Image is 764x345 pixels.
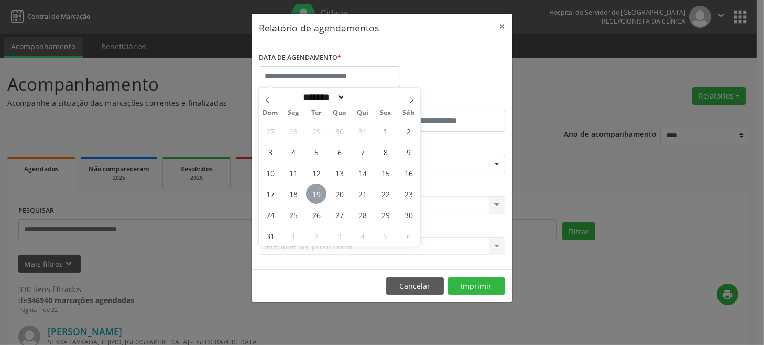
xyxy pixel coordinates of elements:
span: Agosto 15, 2025 [375,163,396,183]
span: Agosto 3, 2025 [260,142,280,162]
input: Year [345,92,380,103]
span: Agosto 23, 2025 [398,184,419,204]
span: Agosto 12, 2025 [306,163,326,183]
span: Qui [351,110,374,116]
span: Agosto 26, 2025 [306,204,326,225]
button: Close [492,14,512,39]
span: Agosto 27, 2025 [329,204,350,225]
span: Agosto 24, 2025 [260,204,280,225]
span: Agosto 1, 2025 [375,121,396,141]
span: Julho 29, 2025 [306,121,326,141]
button: Imprimir [448,277,505,295]
span: Agosto 16, 2025 [398,163,419,183]
span: Setembro 3, 2025 [329,225,350,246]
span: Agosto 5, 2025 [306,142,326,162]
span: Setembro 1, 2025 [283,225,303,246]
span: Agosto 8, 2025 [375,142,396,162]
span: Agosto 17, 2025 [260,184,280,204]
select: Month [299,92,345,103]
span: Agosto 21, 2025 [352,184,373,204]
span: Agosto 6, 2025 [329,142,350,162]
span: Agosto 2, 2025 [398,121,419,141]
span: Setembro 6, 2025 [398,225,419,246]
span: Agosto 18, 2025 [283,184,303,204]
span: Ter [305,110,328,116]
label: DATA DE AGENDAMENTO [259,50,341,66]
span: Setembro 4, 2025 [352,225,373,246]
span: Qua [328,110,351,116]
span: Agosto 9, 2025 [398,142,419,162]
span: Agosto 7, 2025 [352,142,373,162]
span: Agosto 19, 2025 [306,184,326,204]
span: Agosto 28, 2025 [352,204,373,225]
label: ATÉ [385,94,505,111]
span: Dom [259,110,282,116]
span: Agosto 20, 2025 [329,184,350,204]
span: Seg [282,110,305,116]
span: Agosto 30, 2025 [398,204,419,225]
span: Sáb [397,110,420,116]
span: Agosto 14, 2025 [352,163,373,183]
span: Julho 31, 2025 [352,121,373,141]
button: Cancelar [386,277,444,295]
span: Julho 28, 2025 [283,121,303,141]
span: Agosto 4, 2025 [283,142,303,162]
span: Agosto 22, 2025 [375,184,396,204]
span: Agosto 10, 2025 [260,163,280,183]
span: Agosto 25, 2025 [283,204,303,225]
span: Sex [374,110,397,116]
span: Julho 27, 2025 [260,121,280,141]
span: Julho 30, 2025 [329,121,350,141]
span: Setembro 2, 2025 [306,225,326,246]
span: Setembro 5, 2025 [375,225,396,246]
span: Agosto 31, 2025 [260,225,280,246]
h5: Relatório de agendamentos [259,21,379,35]
span: Agosto 29, 2025 [375,204,396,225]
span: Agosto 13, 2025 [329,163,350,183]
span: Agosto 11, 2025 [283,163,303,183]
